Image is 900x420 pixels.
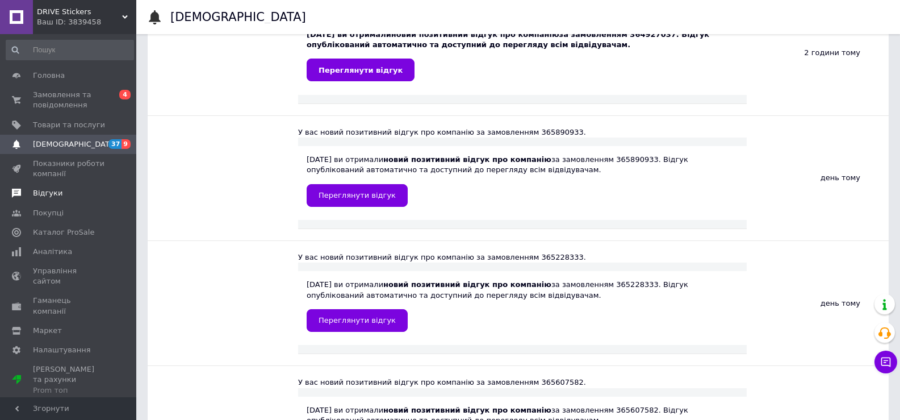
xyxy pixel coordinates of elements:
[747,241,889,365] div: день тому
[391,30,559,39] b: новий позитивний відгук про компанію
[307,155,738,206] div: [DATE] ви отримали за замовленням 365890933. Відгук опублікований автоматично та доступний до пер...
[33,70,65,81] span: Головна
[383,280,551,289] b: новий позитивний відгук про компанію
[37,17,136,27] div: Ваш ID: 3839458
[319,66,403,74] span: Переглянути відгук
[33,120,105,130] span: Товари та послуги
[122,139,131,149] span: 9
[170,10,306,24] h1: [DEMOGRAPHIC_DATA]
[119,90,131,99] span: 4
[108,139,122,149] span: 37
[33,247,72,257] span: Аналітика
[33,159,105,179] span: Показники роботи компанії
[298,127,747,138] div: У вас новий позитивний відгук про компанію за замовленням 365890933.
[319,191,396,199] span: Переглянути відгук
[33,326,62,336] span: Маркет
[37,7,122,17] span: DRIVE Stickers
[747,116,889,240] div: день тому
[33,296,105,316] span: Гаманець компанії
[307,59,415,81] a: Переглянути відгук
[33,266,105,286] span: Управління сайтом
[33,90,105,110] span: Замовлення та повідомлення
[874,351,897,373] button: Чат з покупцем
[33,385,105,396] div: Prom топ
[307,30,738,81] div: [DATE] ви отримали за замовленням 364927037. Відгук опублікований автоматично та доступний до пер...
[307,184,408,207] a: Переглянути відгук
[33,345,91,355] span: Налаштування
[6,40,134,60] input: Пошук
[298,252,747,263] div: У вас новий позитивний відгук про компанію за замовленням 365228333.
[307,309,408,332] a: Переглянути відгук
[33,139,117,149] span: [DEMOGRAPHIC_DATA]
[307,280,738,331] div: [DATE] ви отримали за замовленням 365228333. Відгук опублікований автоматично та доступний до пер...
[383,406,551,414] b: новий позитивний відгук про компанію
[33,227,94,238] span: Каталог ProSale
[298,377,747,388] div: У вас новий позитивний відгук про компанію за замовленням 365607582.
[33,188,62,198] span: Відгуки
[319,316,396,325] span: Переглянути відгук
[33,364,105,396] span: [PERSON_NAME] та рахунки
[383,155,551,164] b: новий позитивний відгук про компанію
[33,208,64,218] span: Покупці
